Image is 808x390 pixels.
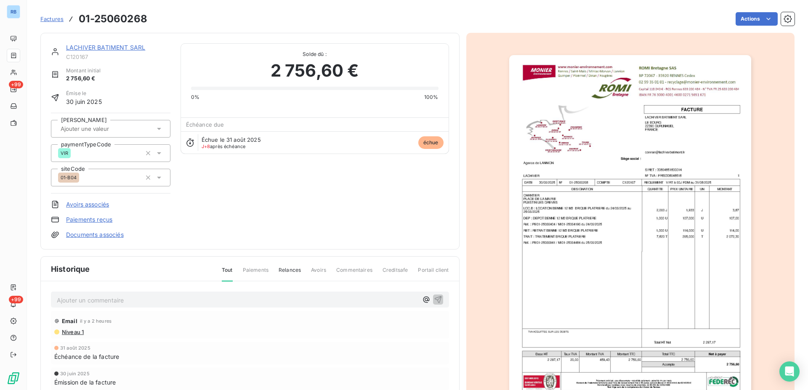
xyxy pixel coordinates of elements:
span: J+8 [202,143,210,149]
span: C120167 [66,53,170,60]
span: Portail client [418,266,449,281]
h3: 01-25060268 [79,11,147,27]
span: Paiements [243,266,268,281]
a: Documents associés [66,231,124,239]
a: Paiements reçus [66,215,112,224]
input: Ajouter une valeur [60,125,144,133]
span: il y a 2 heures [80,318,112,324]
span: Émission de la facture [54,378,116,387]
span: Factures [40,16,64,22]
span: 2 756,60 € [271,58,359,83]
span: 01-B04 [61,175,77,180]
span: Montant initial [66,67,101,74]
span: Email [62,318,77,324]
span: 30 juin 2025 [66,97,102,106]
span: +99 [9,296,23,303]
span: VIR [61,151,68,156]
a: LACHIVER BATIMENT SARL [66,44,145,51]
span: 100% [424,93,439,101]
span: 31 août 2025 [60,345,90,350]
img: Logo LeanPay [7,371,20,385]
a: Avoirs associés [66,200,109,209]
span: Relances [279,266,301,281]
span: Historique [51,263,90,275]
span: Solde dû : [191,50,439,58]
button: Actions [736,12,778,26]
span: Émise le [66,90,102,97]
span: 2 756,60 € [66,74,101,83]
span: Échue le 31 août 2025 [202,136,261,143]
span: Échéance due [186,121,224,128]
div: Open Intercom Messenger [779,361,800,382]
span: Échéance de la facture [54,352,119,361]
span: 0% [191,93,199,101]
span: échue [418,136,444,149]
span: Avoirs [311,266,326,281]
span: 30 juin 2025 [60,371,90,376]
a: Factures [40,15,64,23]
div: RB [7,5,20,19]
span: Creditsafe [383,266,408,281]
span: Tout [222,266,233,281]
span: Niveau 1 [61,329,84,335]
span: après échéance [202,144,246,149]
span: +99 [9,81,23,88]
span: Commentaires [336,266,372,281]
